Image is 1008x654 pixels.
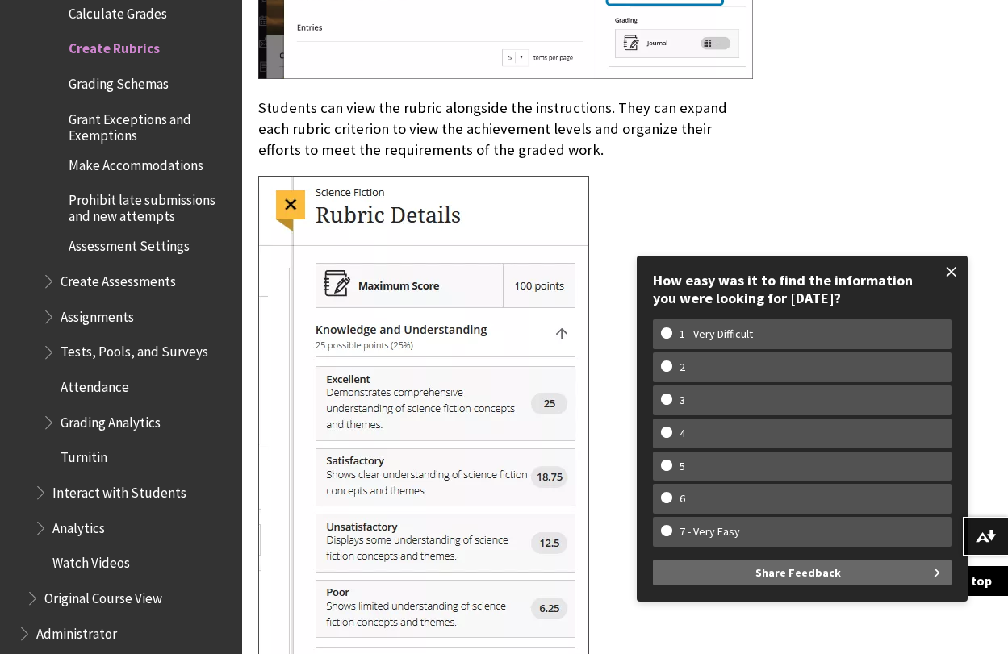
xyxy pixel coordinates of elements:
[69,187,231,225] span: Prohibit late submissions and new attempts
[61,268,176,290] span: Create Assessments
[52,514,105,536] span: Analytics
[755,560,841,585] span: Share Feedback
[653,560,952,585] button: Share Feedback
[661,460,704,473] w-span: 5
[661,327,772,341] w-span: 1 - Very Difficult
[661,427,704,440] w-span: 4
[69,70,169,92] span: Grading Schemas
[61,409,161,431] span: Grading Analytics
[69,106,231,144] span: Grant Exceptions and Exemptions
[52,550,130,572] span: Watch Videos
[661,525,759,539] w-span: 7 - Very Easy
[69,35,160,56] span: Create Rubrics
[661,360,704,374] w-span: 2
[258,98,753,161] p: Students can view the rubric alongside the instructions. They can expand each rubric criterion to...
[69,233,190,255] span: Assessment Settings
[653,272,952,306] div: How easy was it to find the information you were looking for [DATE]?
[52,479,186,501] span: Interact with Students
[61,444,107,466] span: Turnitin
[61,339,208,360] span: Tests, Pools, and Surveys
[44,585,162,606] span: Original Course View
[61,373,129,395] span: Attendance
[36,620,117,642] span: Administrator
[69,152,203,173] span: Make Accommodations
[661,492,704,506] w-span: 6
[661,394,704,407] w-span: 3
[61,303,134,325] span: Assignments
